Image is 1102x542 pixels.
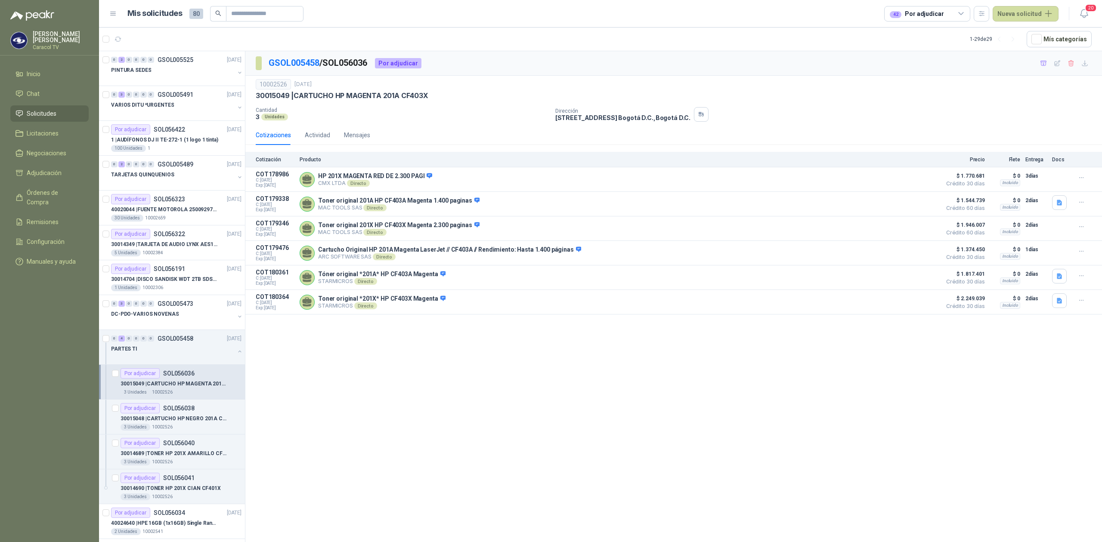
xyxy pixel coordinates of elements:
[99,469,245,504] a: Por adjudicarSOL05604130014690 |TONER HP 201X CIAN CF401X3 Unidades10002526
[145,215,166,222] p: 10002659
[990,220,1020,230] p: $ 0
[111,519,218,527] p: 40024640 | HPE 16GB (1x16GB) Single Rank x4 DDR4-2400
[111,299,243,326] a: 0 3 0 0 0 0 GSOL005473[DATE] DC-PDO-VARIOS NOVENAS
[10,185,89,210] a: Órdenes de Compra
[10,125,89,142] a: Licitaciones
[121,450,228,458] p: 30014689 | TONER HP 201X AMARILLO CF402X
[27,69,40,79] span: Inicio
[111,159,243,187] a: 0 2 0 0 0 0 GSOL005489[DATE] TARJETAS QUINQUENIOS
[99,191,245,225] a: Por adjudicarSOL056323[DATE] 40020044 |FUENTE MOTOROLA 25009297001 PARA EP45030 Unidades10002659
[256,281,294,286] span: Exp: [DATE]
[111,124,150,135] div: Por adjudicar
[269,56,368,70] p: / SOL056036
[111,145,146,152] div: 100 Unidades
[158,57,193,63] p: GSOL005525
[942,304,985,309] span: Crédito 30 días
[154,126,185,132] p: SOL056422
[121,484,221,493] p: 30014690 | TONER HP 201X CIAN CF401X
[133,161,139,167] div: 0
[256,113,260,120] p: 3
[140,57,147,63] div: 0
[27,168,62,178] span: Adjudicación
[140,161,147,167] div: 0
[227,230,241,238] p: [DATE]
[111,275,218,283] p: 30014704 | DISCO SANDISK WDT 2TB SDSSDE61-2T00-G25
[256,195,294,202] p: COT179338
[111,264,150,274] div: Por adjudicar
[111,194,150,204] div: Por adjudicar
[111,240,218,249] p: 30014349 | TARJETA DE AUDIO LYNX AES16E AES/EBU PCI
[256,171,294,178] p: COT178986
[118,336,125,342] div: 4
[10,234,89,250] a: Configuración
[256,130,291,140] div: Cotizaciones
[99,434,245,469] a: Por adjudicarSOL05604030014689 |TONER HP 201X AMARILLO CF402X3 Unidades10002526
[256,79,291,89] div: 10002526
[256,207,294,212] span: Exp: [DATE]
[152,493,173,500] p: 10002526
[152,459,173,465] p: 10002526
[256,157,294,163] p: Cotización
[10,145,89,161] a: Negociaciones
[990,171,1020,181] p: $ 0
[126,161,132,167] div: 0
[990,244,1020,255] p: $ 0
[33,31,89,43] p: [PERSON_NAME] [PERSON_NAME]
[99,121,245,156] a: Por adjudicarSOL056422[DATE] 1 |AUDÍFONOS DJ II TE-272-1 (1 logo 1 tinta)100 Unidades1
[33,45,89,50] p: Caracol TV
[10,253,89,270] a: Manuales y ayuda
[127,7,183,20] h1: Mis solicitudes
[118,57,125,63] div: 2
[118,161,125,167] div: 2
[890,11,901,18] div: 42
[227,509,241,517] p: [DATE]
[121,438,160,448] div: Por adjudicar
[256,232,294,237] span: Exp: [DATE]
[256,305,294,311] span: Exp: [DATE]
[27,109,56,118] span: Solicitudes
[256,178,294,183] span: C: [DATE]
[111,57,118,63] div: 0
[154,231,185,237] p: SOL056322
[158,336,193,342] p: GSOL005458
[99,504,245,539] a: Por adjudicarSOL056034[DATE] 40024640 |HPE 16GB (1x16GB) Single Rank x4 DDR4-24002 Unidades10002541
[256,244,294,251] p: COT179476
[27,89,40,99] span: Chat
[121,380,228,388] p: 30015049 | CARTUCHO HP MAGENTA 201A CF403X
[318,246,581,254] p: Cartucho Original HP 201A Magenta LaserJet // CF403A // Rendimiento: Hasta 1.400 páginas
[256,251,294,256] span: C: [DATE]
[318,295,446,303] p: Toner original *201X* HP CF403X Magenta
[256,269,294,276] p: COT180361
[111,310,179,318] p: DC-PDO-VARIOS NOVENAS
[354,278,377,285] div: Directo
[256,293,294,300] p: COT180364
[1085,4,1097,12] span: 20
[227,91,241,99] p: [DATE]
[1025,293,1047,304] p: 2 días
[163,405,195,411] p: SOL056038
[189,9,203,19] span: 80
[227,56,241,64] p: [DATE]
[10,214,89,230] a: Remisiones
[99,400,245,434] a: Por adjudicarSOL05603830015048 |CARTUCHO HP NEGRO 201A CF400X3 Unidades10002526
[121,415,228,423] p: 30015048 | CARTUCHO HP NEGRO 201A CF400X
[99,225,245,260] a: Por adjudicarSOL056322[DATE] 30014349 |TARJETA DE AUDIO LYNX AES16E AES/EBU PCI5 Unidades10002384
[11,32,27,49] img: Company Logo
[111,229,150,239] div: Por adjudicar
[1076,6,1092,22] button: 20
[318,278,446,285] p: STARMICROS
[111,136,218,144] p: 1 | AUDÍFONOS DJ II TE-272-1 (1 logo 1 tinta)
[148,161,154,167] div: 0
[227,300,241,308] p: [DATE]
[121,368,160,379] div: Por adjudicar
[261,114,288,120] div: Unidades
[121,424,150,431] div: 3 Unidades
[1000,204,1020,211] div: Incluido
[10,86,89,102] a: Chat
[227,335,241,343] p: [DATE]
[1025,195,1047,206] p: 2 días
[990,195,1020,206] p: $ 0
[133,92,139,98] div: 0
[158,301,193,307] p: GSOL005473
[140,301,147,307] div: 0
